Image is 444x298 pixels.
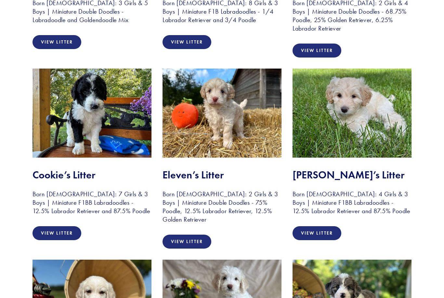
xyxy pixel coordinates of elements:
a: View Litter [163,35,211,49]
a: View Litter [293,226,341,240]
h2: Eleven’s Litter [163,169,281,181]
a: View Litter [163,235,211,249]
h2: Cookie’s Litter [33,169,151,181]
h3: Born [DEMOGRAPHIC_DATA]: 2 Girls & 3 Boys | Miniature Double Doodles - 75% Poodle, 12.5% Labrador... [163,190,281,224]
h3: Born [DEMOGRAPHIC_DATA]: 7 Girls & 3 Boys | Miniature F1BB Labradoodles - 12.5% Labrador Retrieve... [33,190,151,215]
a: View Litter [293,44,341,58]
a: View Litter [33,226,81,240]
h2: [PERSON_NAME]’s Litter [293,169,411,181]
a: View Litter [33,35,81,49]
h3: Born [DEMOGRAPHIC_DATA]: 4 Girls & 3 Boys | Miniature F1BB Labradoodles - 12.5% Labrador Retrieve... [293,190,411,215]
